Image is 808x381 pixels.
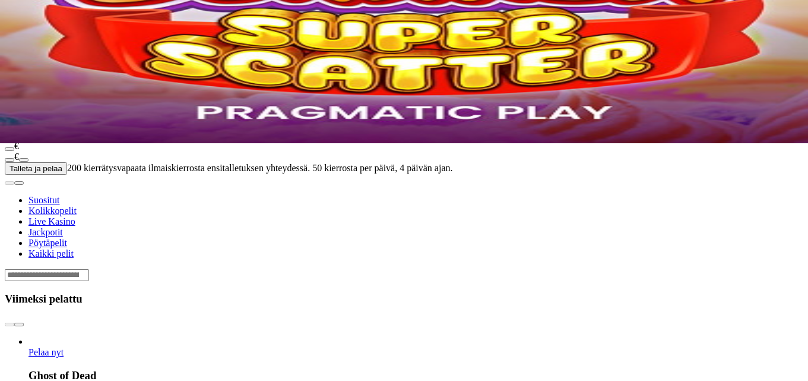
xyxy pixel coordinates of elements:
a: Suositut [28,195,59,205]
button: next slide [14,181,24,185]
button: prev slide [5,181,14,185]
input: Search [5,269,89,281]
a: Kolikkopelit [28,206,77,216]
button: plus icon [19,158,28,162]
nav: Lobby [5,175,803,259]
h3: Viimeksi pelattu [5,292,803,306]
button: next slide [14,323,24,326]
button: prev slide [5,323,14,326]
span: € [14,152,19,162]
button: minus icon [5,158,14,162]
header: Lobby [5,175,803,281]
button: eye icon [5,147,14,151]
span: Talleta ja pelaa [9,164,62,173]
span: Kaikki pelit [28,248,74,259]
span: Pelaa nyt [28,347,64,357]
button: Talleta ja pelaa [5,162,67,175]
span: 200 kierrätysvapaata ilmaiskierrosta ensitalletuksen yhteydessä. 50 kierrosta per päivä, 4 päivän... [67,163,453,173]
a: Pöytäpelit [28,238,67,248]
span: € [14,141,19,151]
a: Jackpotit [28,227,63,237]
a: Ghost of Dead [28,347,64,357]
a: Live Kasino [28,216,75,226]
